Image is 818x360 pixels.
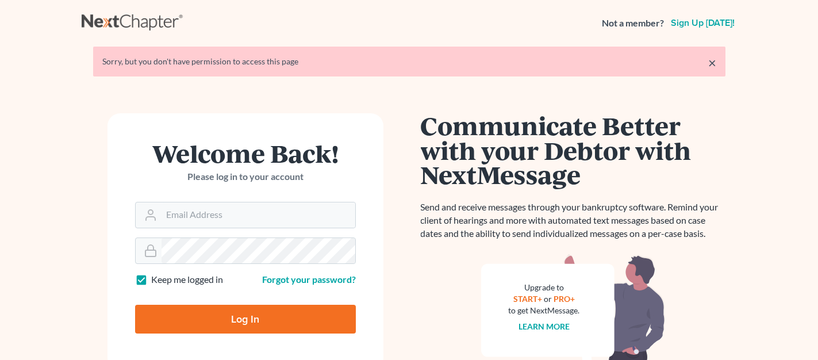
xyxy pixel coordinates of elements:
[509,282,580,293] div: Upgrade to
[135,141,356,166] h1: Welcome Back!
[544,294,552,304] span: or
[421,113,725,187] h1: Communicate Better with your Debtor with NextMessage
[162,202,355,228] input: Email Address
[151,273,223,286] label: Keep me logged in
[602,17,664,30] strong: Not a member?
[708,56,716,70] a: ×
[262,274,356,285] a: Forgot your password?
[102,56,716,67] div: Sorry, but you don't have permission to access this page
[669,18,737,28] a: Sign up [DATE]!
[421,201,725,240] p: Send and receive messages through your bankruptcy software. Remind your client of hearings and mo...
[513,294,542,304] a: START+
[135,305,356,334] input: Log In
[554,294,575,304] a: PRO+
[509,305,580,316] div: to get NextMessage.
[519,321,570,331] a: Learn more
[135,170,356,183] p: Please log in to your account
